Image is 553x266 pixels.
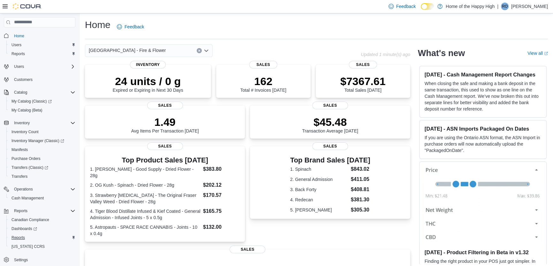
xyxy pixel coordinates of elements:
[302,116,358,128] p: $45.48
[290,176,348,183] dt: 2. General Admission
[11,185,35,193] button: Operations
[90,208,201,221] dt: 4. Tiger Blood Distillate Infused & Kief Coated - General Admission - Infused Joints - 5 x 0.5g
[11,244,45,249] span: [US_STATE] CCRS
[9,106,75,114] span: My Catalog (Beta)
[9,41,24,49] a: Users
[6,172,78,181] button: Transfers
[290,197,348,203] dt: 4. Redecan
[13,3,42,10] img: Cova
[9,155,75,162] span: Purchase Orders
[11,75,75,83] span: Customers
[351,176,370,183] dd: $411.05
[425,126,541,132] h3: [DATE] - ASN Imports Packaged On Dates
[11,119,75,127] span: Inventory
[11,207,30,215] button: Reports
[11,196,44,201] span: Cash Management
[11,174,27,179] span: Transfers
[11,185,75,193] span: Operations
[6,163,78,172] a: Transfers (Classic)
[11,226,37,231] span: Dashboards
[502,3,508,10] span: RO
[203,165,240,173] dd: $383.80
[340,75,386,93] div: Total Sales [DATE]
[6,127,78,136] button: Inventory Count
[9,146,30,154] a: Manifests
[11,147,28,152] span: Manifests
[131,116,199,133] div: Avg Items Per Transaction [DATE]
[113,75,183,88] p: 24 units / 0 g
[9,137,75,145] span: Inventory Manager (Classic)
[6,106,78,115] button: My Catalog (Beta)
[418,48,465,58] h2: What's new
[14,187,33,192] span: Operations
[90,166,201,179] dt: 1. [PERSON_NAME] - Good Supply - Dried Flower - 28g
[197,48,202,53] button: Clear input
[147,102,183,109] span: Sales
[204,48,209,53] button: Open list of options
[1,255,78,264] button: Settings
[9,216,75,224] span: Canadian Compliance
[6,242,78,251] button: [US_STATE] CCRS
[9,173,30,180] a: Transfers
[1,75,78,84] button: Customers
[11,42,21,47] span: Users
[89,47,166,54] span: [GEOGRAPHIC_DATA] - Fire & Flower
[9,225,40,233] a: Dashboards
[9,128,75,136] span: Inventory Count
[203,181,240,189] dd: $202.12
[290,207,348,213] dt: 5. [PERSON_NAME]
[290,156,370,164] h3: Top Brand Sales [DATE]
[90,224,201,237] dt: 5. Astropauts - SPACE RACE CANNABIS - Joints - 10 x 0.4g
[11,235,25,240] span: Reports
[6,154,78,163] button: Purchase Orders
[14,64,24,69] span: Users
[11,129,39,134] span: Inventory Count
[130,61,166,68] span: Inventory
[9,137,67,145] a: Inventory Manager (Classic)
[11,256,30,264] a: Settings
[1,206,78,215] button: Reports
[14,90,27,95] span: Catalog
[11,76,35,83] a: Customers
[6,194,78,203] button: Cash Management
[90,182,201,188] dt: 2. OG Kush - Spinach - Dried Flower - 28g
[11,217,49,222] span: Canadian Compliance
[9,50,27,58] a: Reports
[4,29,75,265] nav: Complex example
[501,3,509,10] div: Renata Owen
[312,142,348,150] span: Sales
[302,116,358,133] div: Transaction Average [DATE]
[544,52,548,55] svg: External link
[11,255,75,263] span: Settings
[9,50,75,58] span: Reports
[14,257,28,262] span: Settings
[114,20,147,33] a: Feedback
[6,49,78,58] button: Reports
[11,165,48,170] span: Transfers (Classic)
[11,89,75,96] span: Catalog
[9,41,75,49] span: Users
[113,75,183,93] div: Expired or Expiring in Next 30 Days
[11,108,42,113] span: My Catalog (Beta)
[340,75,386,88] p: $7367.61
[9,194,46,202] a: Cash Management
[351,165,370,173] dd: $843.02
[11,156,41,161] span: Purchase Orders
[1,31,78,40] button: Home
[9,106,45,114] a: My Catalog (Beta)
[9,234,75,241] span: Reports
[14,208,27,213] span: Reports
[6,145,78,154] button: Manifests
[11,32,27,40] a: Home
[14,120,30,126] span: Inventory
[203,207,240,215] dd: $165.75
[11,99,52,104] span: My Catalog (Classic)
[147,142,183,150] span: Sales
[11,51,25,56] span: Reports
[240,75,286,88] p: 162
[6,215,78,224] button: Canadian Compliance
[6,224,78,233] a: Dashboards
[9,155,43,162] a: Purchase Orders
[11,119,32,127] button: Inventory
[361,52,410,57] p: Updated 1 minute(s) ago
